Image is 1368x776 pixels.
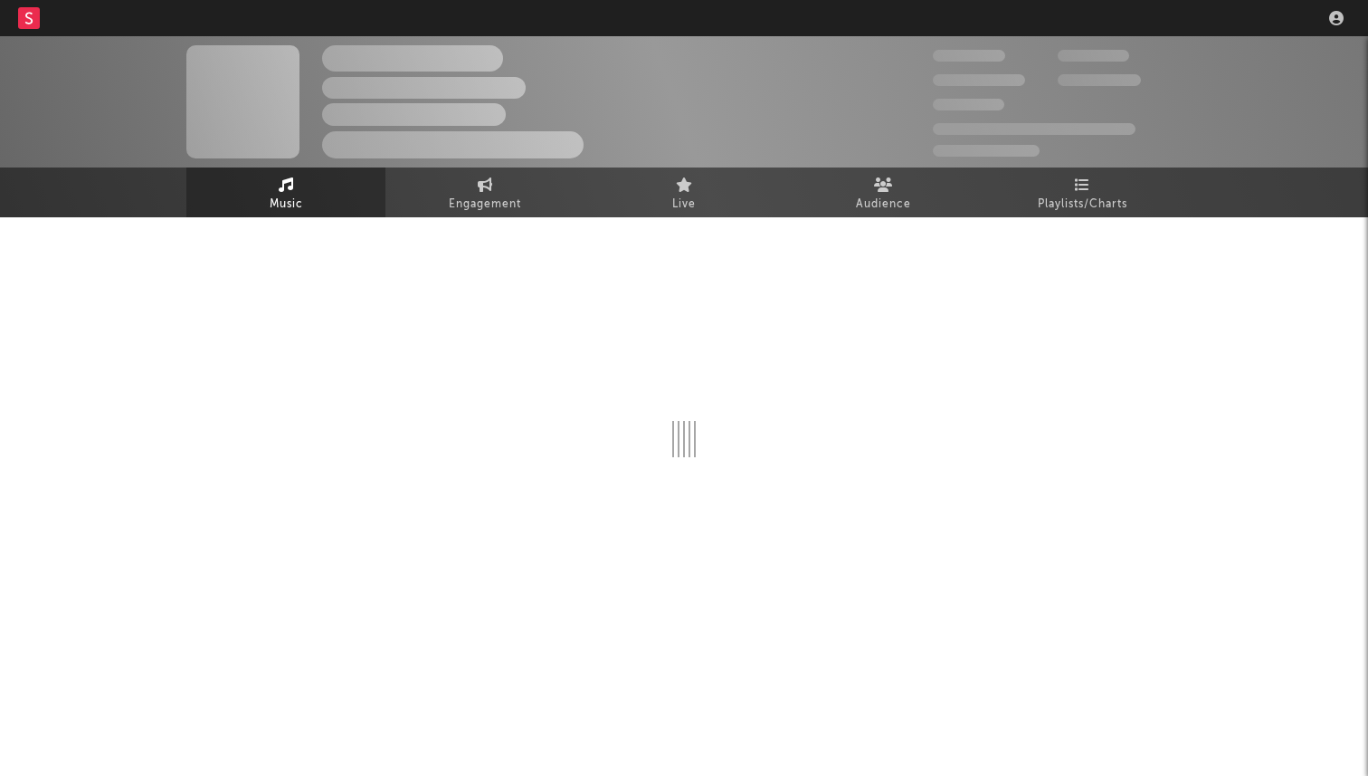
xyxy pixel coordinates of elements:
a: Music [186,168,385,217]
span: 50,000,000 [933,74,1025,86]
span: Engagement [449,194,521,216]
a: Engagement [385,168,584,217]
a: Audience [784,168,983,217]
span: 100,000 [1058,50,1129,62]
span: 50,000,000 Monthly Listeners [933,123,1135,135]
span: Live [672,194,696,216]
span: Jump Score: 85.0 [933,145,1040,157]
span: 1,000,000 [1058,74,1141,86]
span: Music [270,194,303,216]
span: 100,000 [933,99,1004,110]
span: Audience [856,194,911,216]
span: 300,000 [933,50,1005,62]
span: Playlists/Charts [1038,194,1127,216]
a: Live [584,168,784,217]
a: Playlists/Charts [983,168,1182,217]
